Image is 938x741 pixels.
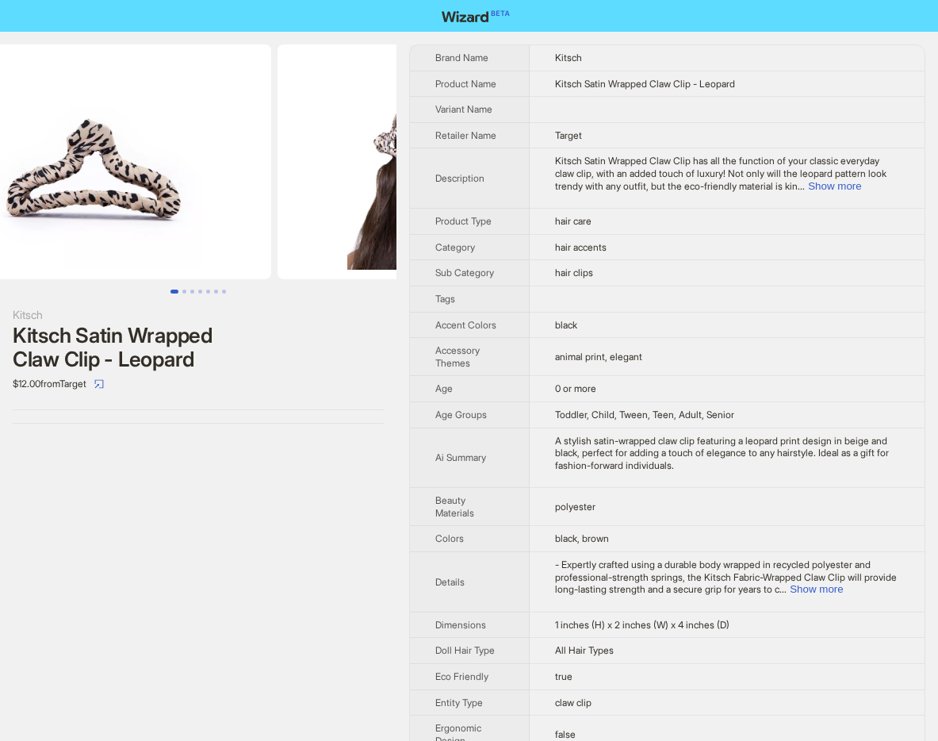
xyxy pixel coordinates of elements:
[555,409,734,420] span: Toddler, Child, Tween, Teen, Adult, Senior
[555,155,899,192] div: Kitsch Satin Wrapped Claw Clip has all the function of your classic everyday claw clip, with an a...
[435,241,475,253] span: Category
[555,351,642,363] span: animal print, elegant
[13,306,384,324] div: Kitsch
[555,619,729,631] span: 1 inches (H) x 2 inches (W) x 4 inches (D)
[555,559,899,596] div: - Expertly crafted using a durable body wrapped in recycled polyester and professional-strength s...
[555,644,614,656] span: All Hair Types
[555,129,582,141] span: Target
[435,532,464,544] span: Colors
[790,583,843,595] button: Expand
[555,267,593,278] span: hair clips
[555,435,899,472] div: A stylish satin-wrapped claw clip featuring a leopard print design in beige and black, perfect fo...
[198,290,202,294] button: Go to slide 4
[435,78,496,90] span: Product Name
[435,52,488,63] span: Brand Name
[435,697,483,708] span: Entity Type
[13,371,384,397] div: $12.00 from Target
[555,501,595,513] span: polyester
[435,344,480,369] span: Accessory Themes
[435,494,474,519] span: Beauty Materials
[555,559,897,595] span: - Expertly crafted using a durable body wrapped in recycled polyester and professional-strength s...
[435,619,486,631] span: Dimensions
[435,319,496,331] span: Accent Colors
[182,290,186,294] button: Go to slide 2
[222,290,226,294] button: Go to slide 7
[435,267,494,278] span: Sub Category
[435,129,496,141] span: Retailer Name
[435,451,486,463] span: Ai Summary
[170,290,178,294] button: Go to slide 1
[798,180,805,192] span: ...
[555,670,572,682] span: true
[808,180,861,192] button: Expand
[435,293,455,305] span: Tags
[555,697,592,708] span: claw clip
[190,290,194,294] button: Go to slide 3
[214,290,218,294] button: Go to slide 6
[435,670,488,682] span: Eco Friendly
[555,728,576,740] span: false
[435,382,453,394] span: Age
[555,241,607,253] span: hair accents
[779,583,787,595] span: ...
[94,379,104,389] span: select
[13,324,384,371] div: Kitsch Satin Wrapped Claw Clip - Leopard
[555,52,582,63] span: Kitsch
[435,576,465,588] span: Details
[435,644,495,656] span: Doll Hair Type
[555,215,592,227] span: hair care
[278,44,633,279] img: Kitsch Satin Wrapped Claw Clip - Leopard image 2
[555,532,609,544] span: black, brown
[555,319,577,331] span: black
[435,103,492,115] span: Variant Name
[435,172,484,184] span: Description
[555,155,886,191] span: Kitsch Satin Wrapped Claw Clip has all the function of your classic everyday claw clip, with an a...
[435,409,487,420] span: Age Groups
[206,290,210,294] button: Go to slide 5
[555,78,735,90] span: Kitsch Satin Wrapped Claw Clip - Leopard
[435,215,492,227] span: Product Type
[555,382,596,394] span: 0 or more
